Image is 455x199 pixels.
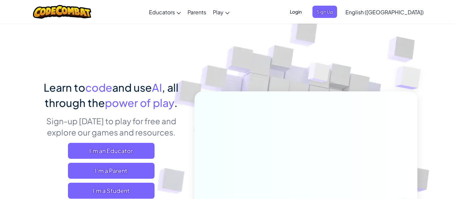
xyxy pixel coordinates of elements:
span: AI [152,81,162,94]
span: Play [213,9,224,16]
p: Sign-up [DATE] to play for free and explore our games and resources. [38,115,185,138]
img: Overlap cubes [382,50,439,106]
a: English ([GEOGRAPHIC_DATA]) [342,3,427,21]
button: Login [286,6,306,18]
span: Educators [149,9,175,16]
a: Parents [184,3,210,21]
a: I'm an Educator [68,143,155,159]
a: Educators [146,3,184,21]
span: power of play [105,96,174,109]
span: and use [112,81,152,94]
button: Sign Up [312,6,337,18]
span: . [174,96,178,109]
span: English ([GEOGRAPHIC_DATA]) [345,9,424,16]
a: I'm a Parent [68,163,155,179]
img: CodeCombat logo [33,5,91,19]
a: Play [210,3,233,21]
img: Overlap cubes [295,50,343,99]
span: code [85,81,112,94]
span: Learn to [44,81,85,94]
button: I'm a Student [68,183,155,199]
